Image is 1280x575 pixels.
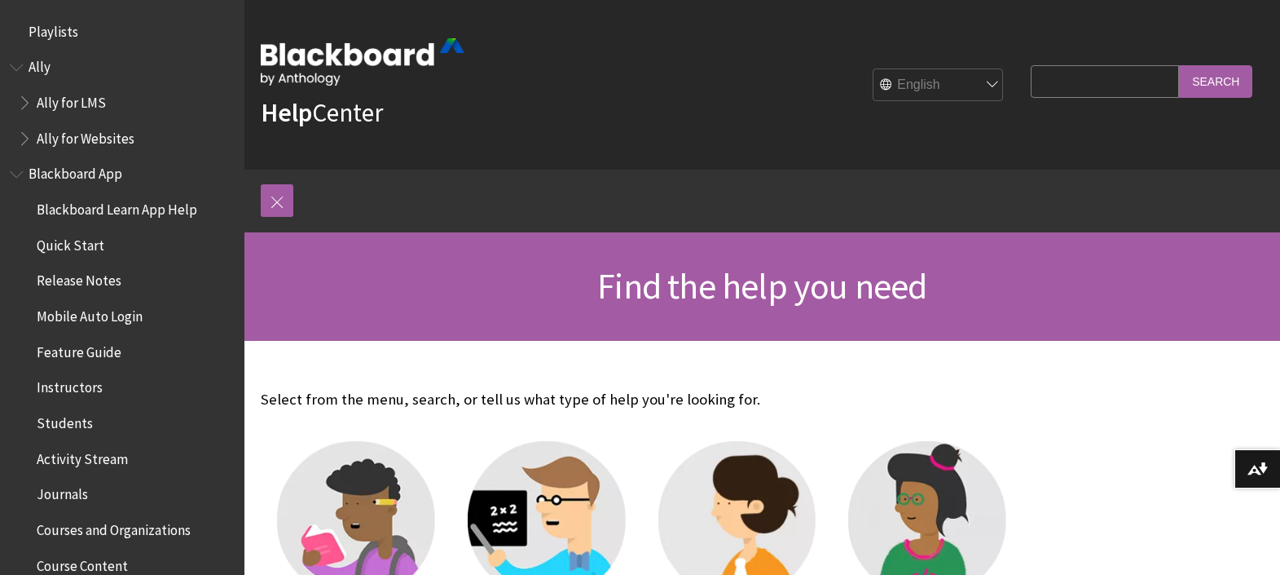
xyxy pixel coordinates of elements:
[37,338,121,360] span: Feature Guide
[37,196,197,218] span: Blackboard Learn App Help
[37,481,88,503] span: Journals
[37,303,143,325] span: Mobile Auto Login
[10,18,235,46] nav: Book outline for Playlists
[261,389,1023,410] p: Select from the menu, search, or tell us what type of help you're looking for.
[29,161,122,183] span: Blackboard App
[37,374,103,396] span: Instructors
[37,89,106,111] span: Ally for LMS
[37,409,93,431] span: Students
[29,54,51,76] span: Ally
[873,69,1004,102] select: Site Language Selector
[261,96,312,129] strong: Help
[37,125,134,147] span: Ally for Websites
[37,232,104,254] span: Quick Start
[597,263,926,308] span: Find the help you need
[261,96,383,129] a: HelpCenter
[29,18,78,40] span: Playlists
[37,268,121,290] span: Release Notes
[1179,65,1252,97] input: Search
[261,38,464,86] img: Blackboard by Anthology
[37,552,128,574] span: Course Content
[10,54,235,153] nav: Book outline for Anthology Ally Help
[37,516,191,538] span: Courses and Organizations
[37,445,128,467] span: Activity Stream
